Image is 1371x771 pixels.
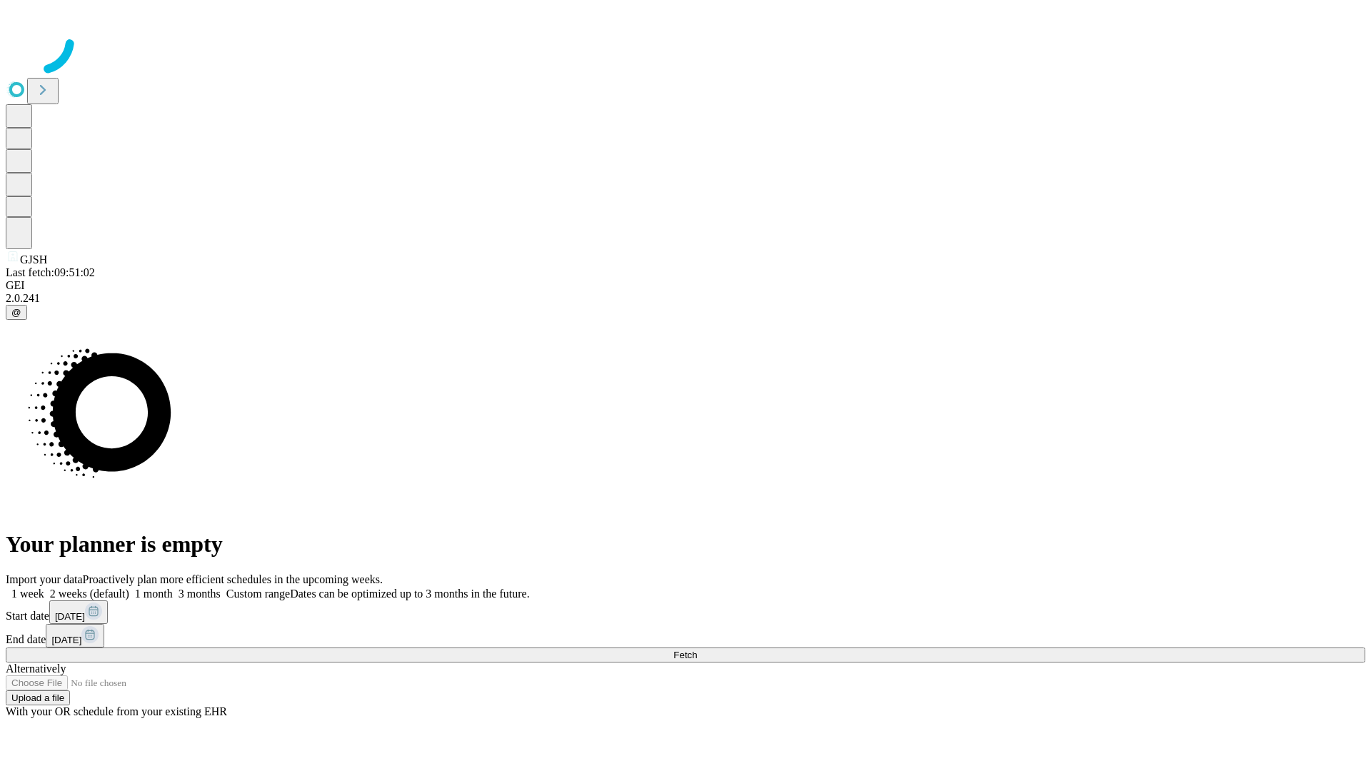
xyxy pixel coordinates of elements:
[20,253,47,266] span: GJSH
[6,690,70,705] button: Upload a file
[11,307,21,318] span: @
[6,647,1365,662] button: Fetch
[83,573,383,585] span: Proactively plan more efficient schedules in the upcoming weeks.
[6,624,1365,647] div: End date
[226,588,290,600] span: Custom range
[673,650,697,660] span: Fetch
[49,600,108,624] button: [DATE]
[6,305,27,320] button: @
[6,600,1365,624] div: Start date
[6,531,1365,558] h1: Your planner is empty
[179,588,221,600] span: 3 months
[6,662,66,675] span: Alternatively
[46,624,104,647] button: [DATE]
[6,266,95,278] span: Last fetch: 09:51:02
[6,292,1365,305] div: 2.0.241
[6,279,1365,292] div: GEI
[50,588,129,600] span: 2 weeks (default)
[290,588,529,600] span: Dates can be optimized up to 3 months in the future.
[11,588,44,600] span: 1 week
[55,611,85,622] span: [DATE]
[51,635,81,645] span: [DATE]
[6,573,83,585] span: Import your data
[6,705,227,717] span: With your OR schedule from your existing EHR
[135,588,173,600] span: 1 month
